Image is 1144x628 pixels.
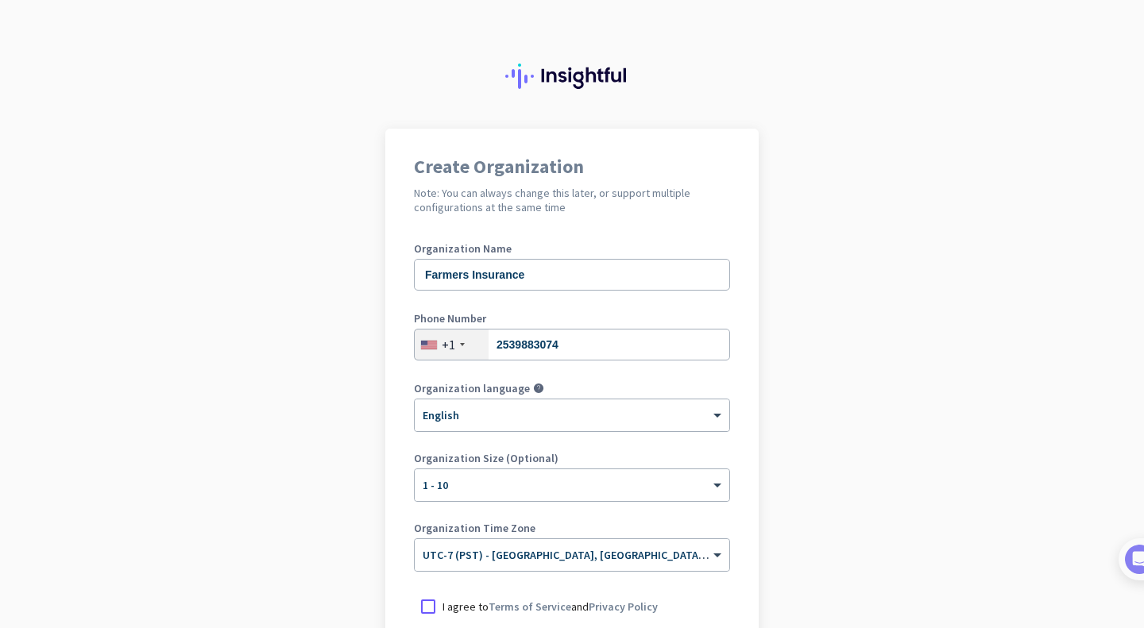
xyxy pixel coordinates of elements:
label: Organization language [414,383,530,394]
a: Privacy Policy [589,599,658,614]
label: Organization Name [414,243,730,254]
h2: Note: You can always change this later, or support multiple configurations at the same time [414,186,730,214]
label: Phone Number [414,313,730,324]
a: Terms of Service [489,599,571,614]
i: help [533,383,544,394]
p: I agree to and [443,599,658,615]
label: Organization Time Zone [414,522,730,534]
input: 201-555-0123 [414,329,730,360]
input: What is the name of your organization? [414,259,730,291]
div: +1 [442,337,455,353]
label: Organization Size (Optional) [414,453,730,464]
img: Insightful [505,64,639,89]
h1: Create Organization [414,157,730,176]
